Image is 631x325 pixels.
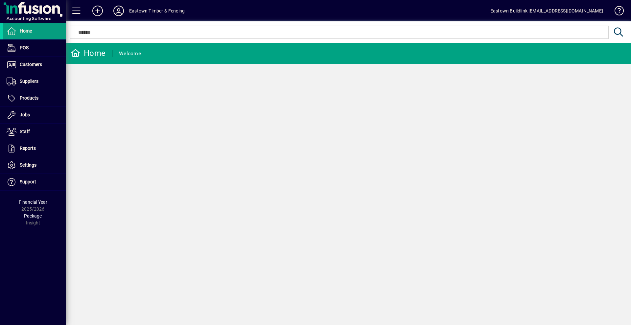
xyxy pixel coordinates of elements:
[24,213,42,219] span: Package
[3,107,66,123] a: Jobs
[3,140,66,157] a: Reports
[3,57,66,73] a: Customers
[129,6,185,16] div: Eastown Timber & Fencing
[20,28,32,34] span: Home
[119,48,141,59] div: Welcome
[20,129,30,134] span: Staff
[87,5,108,17] button: Add
[20,162,36,168] span: Settings
[19,199,47,205] span: Financial Year
[3,157,66,174] a: Settings
[3,90,66,106] a: Products
[20,179,36,184] span: Support
[20,79,38,84] span: Suppliers
[3,124,66,140] a: Staff
[3,174,66,190] a: Support
[610,1,623,23] a: Knowledge Base
[20,146,36,151] span: Reports
[3,73,66,90] a: Suppliers
[3,40,66,56] a: POS
[108,5,129,17] button: Profile
[20,112,30,117] span: Jobs
[20,45,29,50] span: POS
[490,6,603,16] div: Eastown Buildlink [EMAIL_ADDRESS][DOMAIN_NAME]
[20,62,42,67] span: Customers
[20,95,38,101] span: Products
[71,48,105,58] div: Home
